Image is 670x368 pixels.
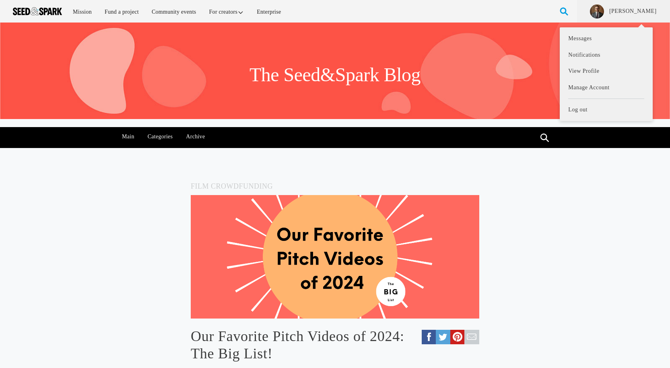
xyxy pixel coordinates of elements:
a: Archive [182,127,209,146]
a: Categories [143,127,177,146]
a: For creators [204,3,250,21]
a: [PERSON_NAME] [608,7,657,15]
a: Fund a project [99,3,144,21]
img: dfcc5303afabbf64.jpg [590,4,604,19]
a: Messages [560,31,652,47]
a: View Profile [560,63,652,80]
a: Log out [560,102,652,118]
a: Main [118,127,139,146]
h1: The Seed&Spark Blog [249,63,421,87]
a: Community events [146,3,202,21]
img: Seed amp; Spark [13,7,62,15]
a: Manage Account [560,79,652,96]
a: Our Favorite Pitch Videos of 2024: The Big List! [191,328,479,362]
h5: Film Crowdfunding [191,180,479,192]
a: Notifications [560,47,652,63]
a: Mission [67,3,97,21]
img: favorite%20blogs%20of%202024.png [191,195,479,319]
a: Enterprise [251,3,287,21]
